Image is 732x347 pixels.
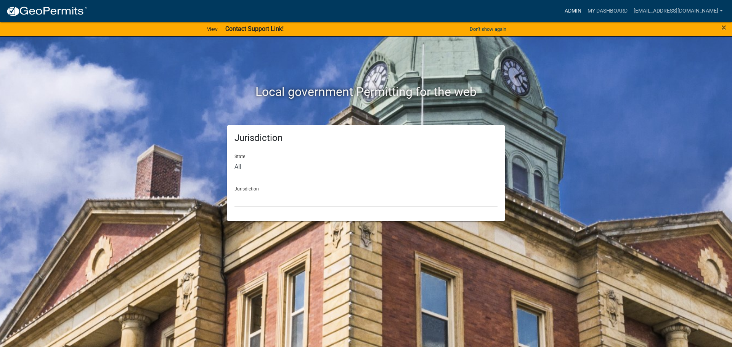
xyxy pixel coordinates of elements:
button: Close [721,23,726,32]
button: Don't show again [467,23,509,35]
h2: Local government Permitting for the web [154,85,578,99]
a: [EMAIL_ADDRESS][DOMAIN_NAME] [631,4,726,18]
strong: Contact Support Link! [225,25,284,32]
a: My Dashboard [584,4,631,18]
span: × [721,22,726,33]
h5: Jurisdiction [234,133,498,144]
a: View [204,23,221,35]
a: Admin [562,4,584,18]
